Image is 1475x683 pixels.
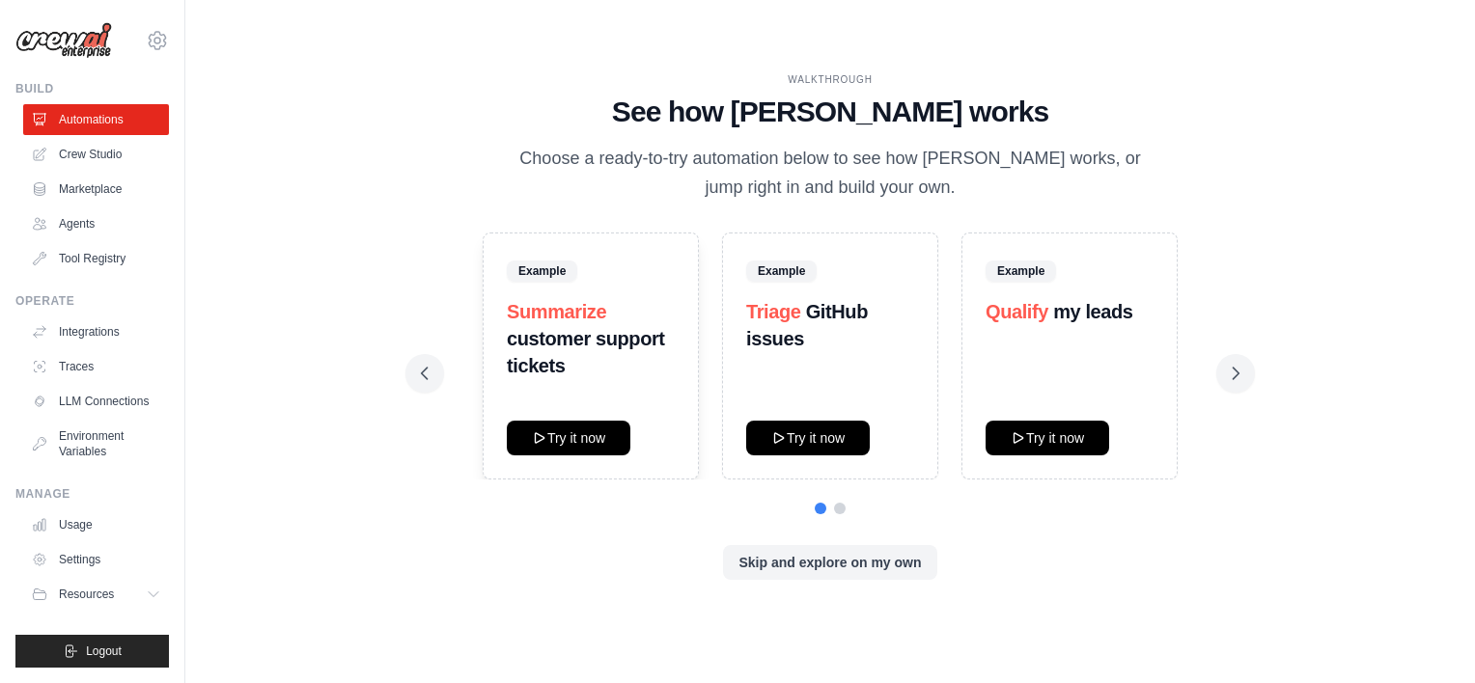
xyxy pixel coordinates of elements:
[1053,301,1132,322] strong: my leads
[23,386,169,417] a: LLM Connections
[421,95,1239,129] h1: See how [PERSON_NAME] works
[23,316,169,347] a: Integrations
[23,579,169,610] button: Resources
[421,72,1239,87] div: WALKTHROUGH
[86,643,122,659] span: Logout
[507,421,630,455] button: Try it now
[23,174,169,205] a: Marketplace
[23,509,169,540] a: Usage
[986,421,1109,455] button: Try it now
[23,351,169,382] a: Traces
[23,544,169,575] a: Settings
[15,22,112,59] img: Logo
[746,301,801,322] span: Triage
[23,243,169,274] a: Tool Registry
[23,208,169,239] a: Agents
[23,421,169,467] a: Environment Variables
[507,328,665,376] strong: customer support tickets
[746,260,817,282] span: Example
[59,587,114,602] span: Resources
[986,301,1048,322] span: Qualify
[15,635,169,668] button: Logout
[506,145,1155,202] p: Choose a ready-to-try automation below to see how [PERSON_NAME] works, or jump right in and build...
[507,260,577,282] span: Example
[507,301,606,322] span: Summarize
[746,421,870,455] button: Try it now
[23,104,169,135] a: Automations
[15,293,169,309] div: Operate
[746,301,868,349] strong: GitHub issues
[15,81,169,96] div: Build
[15,486,169,502] div: Manage
[23,139,169,170] a: Crew Studio
[986,260,1056,282] span: Example
[723,545,936,580] button: Skip and explore on my own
